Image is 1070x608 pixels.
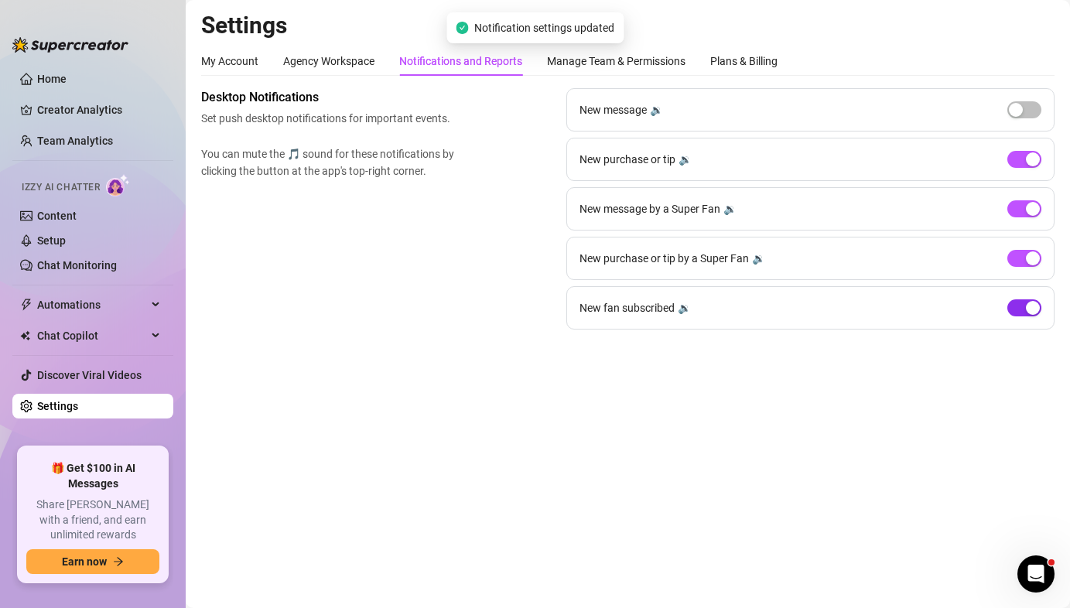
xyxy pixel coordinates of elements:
[679,151,692,168] div: 🔉
[456,22,468,34] span: check-circle
[37,234,66,247] a: Setup
[37,400,78,412] a: Settings
[37,323,147,348] span: Chat Copilot
[37,369,142,381] a: Discover Viral Videos
[1017,555,1055,593] iframe: Intercom live chat
[201,88,461,107] span: Desktop Notifications
[723,200,737,217] div: 🔉
[37,292,147,317] span: Automations
[22,180,100,195] span: Izzy AI Chatter
[37,73,67,85] a: Home
[37,97,161,122] a: Creator Analytics
[37,259,117,272] a: Chat Monitoring
[201,11,1055,40] h2: Settings
[62,555,107,568] span: Earn now
[283,53,374,70] div: Agency Workspace
[113,556,124,567] span: arrow-right
[752,250,765,267] div: 🔉
[579,200,720,217] span: New message by a Super Fan
[678,299,691,316] div: 🔉
[20,330,30,341] img: Chat Copilot
[201,145,461,179] span: You can mute the 🎵 sound for these notifications by clicking the button at the app's top-right co...
[26,461,159,491] span: 🎁 Get $100 in AI Messages
[106,174,130,196] img: AI Chatter
[399,53,522,70] div: Notifications and Reports
[37,210,77,222] a: Content
[20,299,32,311] span: thunderbolt
[201,53,258,70] div: My Account
[474,19,614,36] span: Notification settings updated
[12,37,128,53] img: logo-BBDzfeDw.svg
[547,53,685,70] div: Manage Team & Permissions
[710,53,778,70] div: Plans & Billing
[579,299,675,316] span: New fan subscribed
[579,101,647,118] span: New message
[579,151,675,168] span: New purchase or tip
[201,110,461,127] span: Set push desktop notifications for important events.
[579,250,749,267] span: New purchase or tip by a Super Fan
[650,101,663,118] div: 🔉
[26,549,159,574] button: Earn nowarrow-right
[37,135,113,147] a: Team Analytics
[26,497,159,543] span: Share [PERSON_NAME] with a friend, and earn unlimited rewards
